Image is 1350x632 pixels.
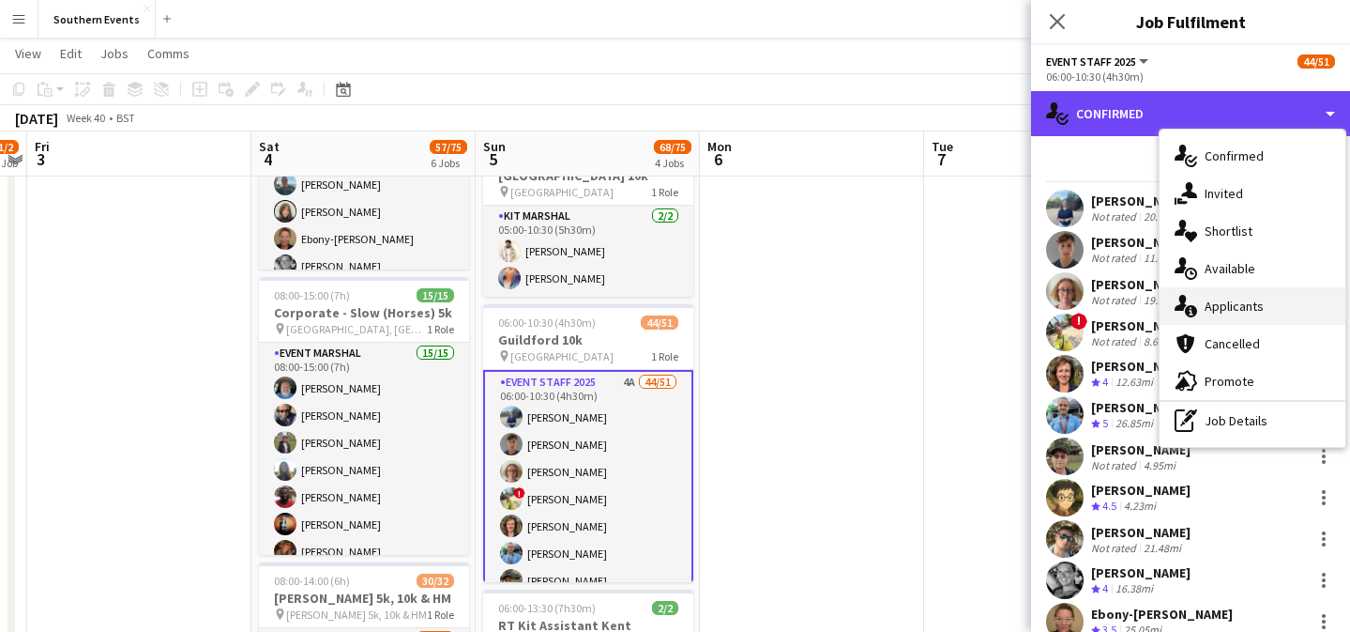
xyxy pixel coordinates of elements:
[1046,69,1335,84] div: 06:00-10:30 (4h30m)
[1160,402,1345,439] div: Job Details
[147,45,190,62] span: Comms
[8,41,49,66] a: View
[483,304,693,582] app-job-card: 06:00-10:30 (4h30m)44/51Guildford 10k [GEOGRAPHIC_DATA]1 RoleEvent Staff 20254A44/5106:00-10:30 (...
[1031,91,1350,136] div: Confirmed
[417,574,454,588] span: 30/32
[1070,313,1087,330] span: !
[498,601,596,615] span: 06:00-13:30 (7h30m)
[1112,416,1157,432] div: 26.85mi
[1091,524,1191,541] div: [PERSON_NAME]
[430,140,467,154] span: 57/75
[1091,441,1191,458] div: [PERSON_NAME]
[259,590,469,607] h3: [PERSON_NAME] 5k, 10k & HM
[1102,499,1116,513] span: 4.5
[483,331,693,348] h3: Guildford 10k
[1205,185,1243,202] span: Invited
[431,156,466,170] div: 6 Jobs
[1102,581,1108,595] span: 4
[705,148,732,170] span: 6
[483,138,506,155] span: Sun
[654,140,691,154] span: 68/75
[1091,334,1140,348] div: Not rated
[498,316,596,330] span: 06:00-10:30 (4h30m)
[1120,499,1160,515] div: 4.23mi
[1205,335,1260,352] span: Cancelled
[651,185,678,199] span: 1 Role
[100,45,129,62] span: Jobs
[1091,293,1140,307] div: Not rated
[1205,147,1264,164] span: Confirmed
[1140,209,1185,224] div: 20.18mi
[1140,293,1185,307] div: 19.32mi
[1046,54,1136,69] span: Event Staff 2025
[1112,581,1157,597] div: 16.38mi
[655,156,690,170] div: 4 Jobs
[1091,482,1191,499] div: [PERSON_NAME]
[510,185,614,199] span: [GEOGRAPHIC_DATA]
[38,1,156,38] button: Southern Events
[932,138,953,155] span: Tue
[510,349,614,363] span: [GEOGRAPHIC_DATA]
[259,277,469,555] app-job-card: 08:00-15:00 (7h)15/15Corporate - Slow (Horses) 5k [GEOGRAPHIC_DATA], [GEOGRAPHIC_DATA]1 RoleEvent...
[1297,54,1335,69] span: 44/51
[1091,234,1217,251] div: [PERSON_NAME]
[1091,399,1191,416] div: [PERSON_NAME]
[1091,317,1191,334] div: [PERSON_NAME]
[256,148,280,170] span: 4
[35,138,50,155] span: Fri
[15,109,58,128] div: [DATE]
[1091,606,1233,623] div: Ebony-[PERSON_NAME]
[15,45,41,62] span: View
[514,487,525,499] span: !
[427,608,454,622] span: 1 Role
[1091,193,1217,209] div: [PERSON_NAME]
[1140,334,1179,348] div: 8.68mi
[1091,541,1140,555] div: Not rated
[259,304,469,321] h3: Corporate - Slow (Horses) 5k
[62,111,109,125] span: Week 40
[1091,358,1191,375] div: [PERSON_NAME]
[480,148,506,170] span: 5
[1140,541,1185,555] div: 21.48mi
[929,148,953,170] span: 7
[1091,458,1140,472] div: Not rated
[286,608,427,622] span: [PERSON_NAME] 5k, 10k & HM
[1091,251,1140,266] div: Not rated
[1140,458,1179,472] div: 4.95mi
[274,574,350,588] span: 08:00-14:00 (6h)
[1091,276,1191,293] div: [PERSON_NAME]
[1102,416,1108,430] span: 5
[483,123,693,297] app-job-card: 05:00-10:30 (5h30m)2/2RT Kit Assistant - [GEOGRAPHIC_DATA] 10k [GEOGRAPHIC_DATA]1 RoleKit Marshal...
[286,322,427,336] span: [GEOGRAPHIC_DATA], [GEOGRAPHIC_DATA]
[53,41,89,66] a: Edit
[1046,54,1151,69] button: Event Staff 2025
[1031,9,1350,34] h3: Job Fulfilment
[1205,223,1252,239] span: Shortlist
[116,111,135,125] div: BST
[32,148,50,170] span: 3
[274,288,350,302] span: 08:00-15:00 (7h)
[259,138,280,155] span: Sat
[483,206,693,297] app-card-role: Kit Marshal2/205:00-10:30 (5h30m)[PERSON_NAME][PERSON_NAME]
[641,316,678,330] span: 44/51
[1112,375,1157,391] div: 12.63mi
[1205,373,1254,390] span: Promote
[60,45,82,62] span: Edit
[1102,375,1108,389] span: 4
[1205,298,1264,315] span: Applicants
[93,41,136,66] a: Jobs
[417,288,454,302] span: 15/15
[1140,251,1185,266] div: 11.47mi
[707,138,732,155] span: Mon
[1091,564,1191,581] div: [PERSON_NAME]
[1091,209,1140,224] div: Not rated
[652,601,678,615] span: 2/2
[1205,260,1255,277] span: Available
[427,322,454,336] span: 1 Role
[651,349,678,363] span: 1 Role
[140,41,197,66] a: Comms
